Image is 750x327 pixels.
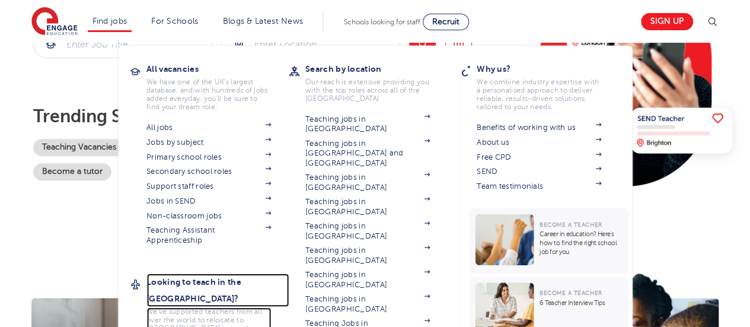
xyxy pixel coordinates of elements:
h3: Looking to teach in the [GEOGRAPHIC_DATA]? [146,274,289,307]
a: Support staff roles [146,182,271,191]
a: SEND [477,167,601,176]
p: Our reach is extensive providing you with the top roles across all of the [GEOGRAPHIC_DATA] [305,78,430,103]
a: Team testimonials [477,182,601,191]
a: Teaching jobs in [GEOGRAPHIC_DATA] [305,246,430,265]
span: Become a Teacher [540,290,602,296]
a: Search by locationOur reach is extensive providing you with the top roles across all of the [GEOG... [305,61,448,103]
a: For Schools [151,17,198,26]
a: Why us?We combine industry expertise with a personalised approach to deliver reliable, results-dr... [477,61,619,111]
a: Free CPD [477,153,601,162]
a: Non-classroom jobs [146,211,271,221]
a: Recruit [423,14,469,30]
p: 6 Teacher Interview Tips [540,299,622,307]
a: Teaching jobs in [GEOGRAPHIC_DATA] [305,270,430,290]
a: Sign up [641,13,693,30]
p: Career in education? Here’s how to find the right school job for you [540,230,622,256]
a: Teaching jobs in [GEOGRAPHIC_DATA] [305,221,430,241]
span: Recruit [432,17,459,26]
a: About us [477,138,601,147]
a: Secondary school roles [146,167,271,176]
h3: Search by location [305,61,448,77]
a: Teaching Vacancies [33,139,125,156]
a: Become a tutor [33,163,111,180]
a: Teaching jobs in [GEOGRAPHIC_DATA] [305,173,430,192]
div: Submit [33,31,212,58]
h3: Why us? [477,61,619,77]
a: Blogs & Latest News [223,17,304,26]
a: All jobs [146,123,271,132]
p: We have one of the UK's largest database. and with hundreds of jobs added everyday. you'll be sur... [146,78,271,111]
a: Find jobs [92,17,127,26]
a: Jobs in SEND [146,196,271,206]
a: Become a TeacherCareer in education? Here’s how to find the right school job for you [469,208,631,274]
p: We combine industry expertise with a personalised approach to deliver reliable, results-driven so... [477,78,601,111]
a: Teaching jobs in [GEOGRAPHIC_DATA] [305,197,430,217]
a: Jobs by subject [146,138,271,147]
span: Schools looking for staff [344,18,420,26]
img: Engage Education [31,7,78,37]
a: All vacanciesWe have one of the UK's largest database. and with hundreds of jobs added everyday. ... [146,61,289,111]
a: Teaching jobs in [GEOGRAPHIC_DATA] [305,115,430,134]
a: Teaching jobs in [GEOGRAPHIC_DATA] [305,294,430,314]
a: Teaching jobs in [GEOGRAPHIC_DATA] and [GEOGRAPHIC_DATA] [305,139,430,168]
a: Benefits of working with us [477,123,601,132]
span: Become a Teacher [540,221,602,228]
a: Teaching Assistant Apprenticeship [146,226,271,245]
p: Trending searches [33,106,512,127]
a: Primary school roles [146,153,271,162]
h3: All vacancies [146,61,289,77]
